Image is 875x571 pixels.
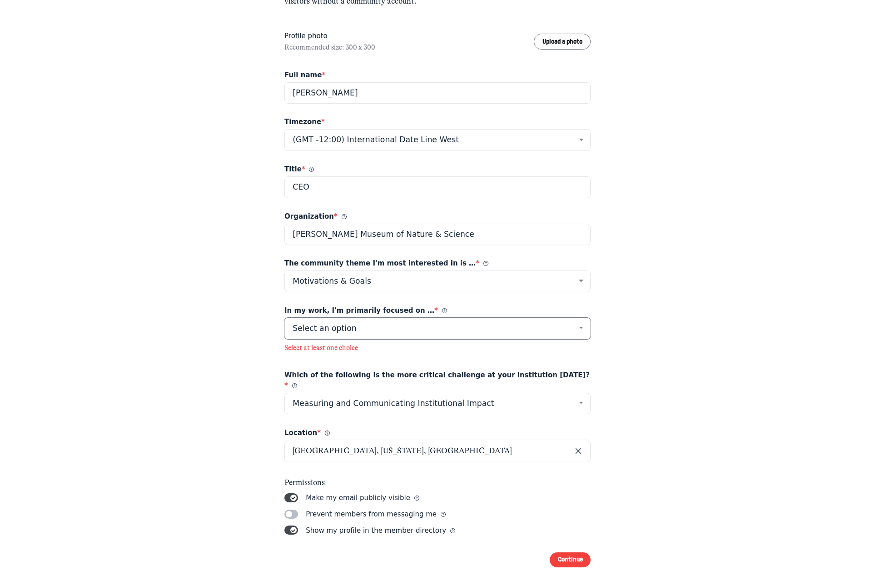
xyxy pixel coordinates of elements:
span: Location [284,428,330,438]
span: Full name [284,70,325,80]
span: The community theme I'm most interested in is … [284,258,488,269]
input: Search location [285,440,590,462]
span: In my work, I'm primarily focused on … [284,306,447,316]
button: Upload a photo [534,34,591,50]
span: Prevent members from messaging me [306,509,445,520]
label: Profile photo [284,31,375,41]
div: Recommended size: 300 x 300 [284,43,375,53]
span: Which of the following is the more critical challenge at your institution [DATE]? [284,370,591,391]
span: Show my profile in the member directory [306,526,455,536]
span: Make my email publicly visible [306,493,419,503]
button: Continue [550,552,591,567]
input: Chief Progress Officer [284,176,591,198]
p: Select at least one choice [284,343,591,353]
span: Permissions [284,478,591,488]
span: Timezone [284,117,325,127]
span: Organization [284,211,346,222]
span: Title [284,164,314,175]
